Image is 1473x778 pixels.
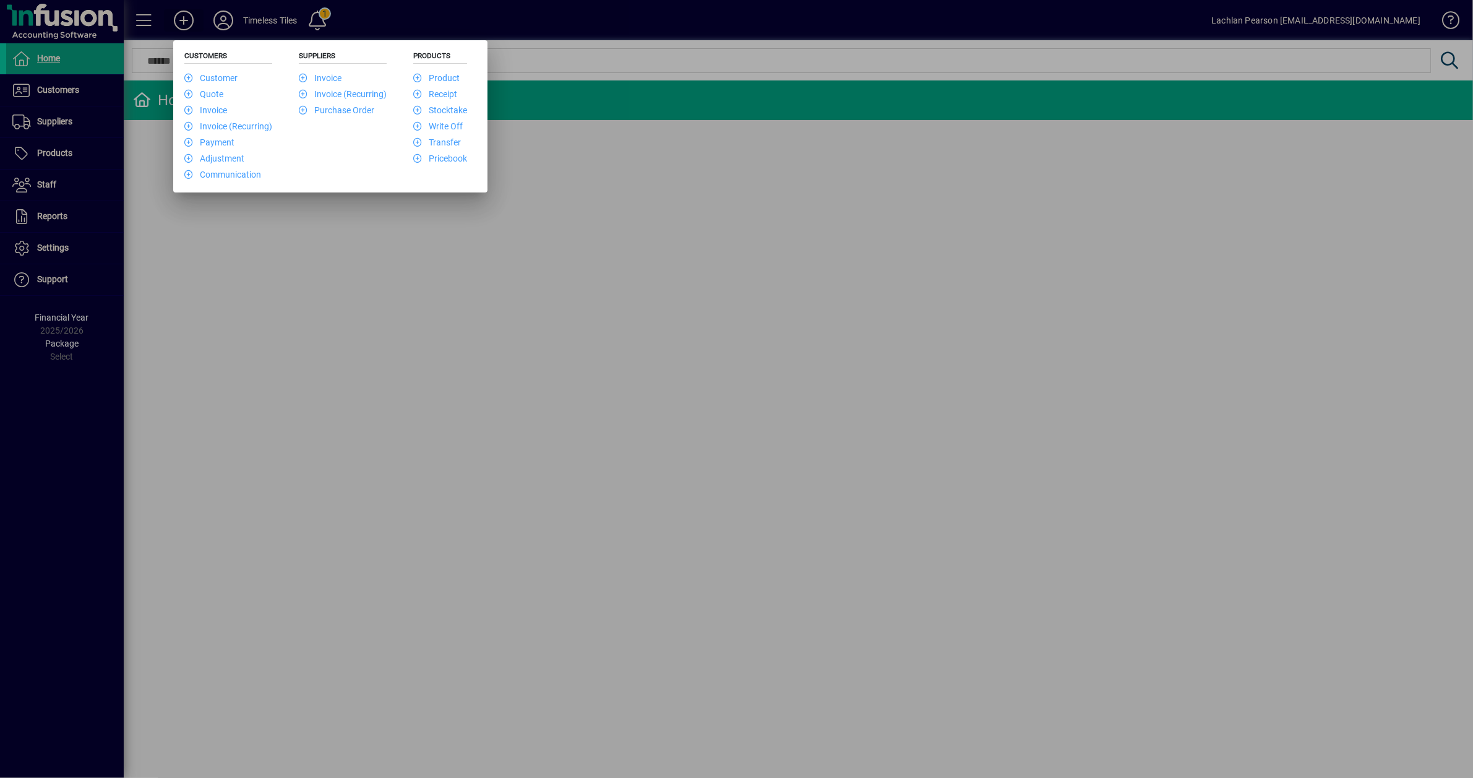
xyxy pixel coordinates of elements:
a: Invoice [299,73,341,83]
a: Pricebook [413,153,467,163]
h5: Customers [184,51,272,64]
a: Payment [184,137,234,147]
a: Invoice [184,105,227,115]
a: Receipt [413,89,457,99]
a: Product [413,73,460,83]
a: Communication [184,170,261,179]
a: Purchase Order [299,105,374,115]
a: Invoice (Recurring) [184,121,272,131]
h5: Suppliers [299,51,387,64]
a: Adjustment [184,153,244,163]
a: Stocktake [413,105,467,115]
a: Customer [184,73,238,83]
a: Invoice (Recurring) [299,89,387,99]
a: Transfer [413,137,461,147]
h5: Products [413,51,467,64]
a: Quote [184,89,223,99]
a: Write Off [413,121,463,131]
